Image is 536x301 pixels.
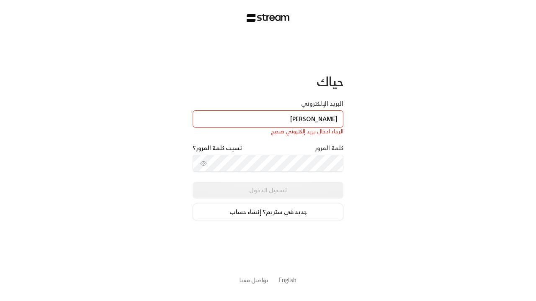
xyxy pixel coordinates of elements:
a: English [278,272,296,288]
a: نسيت كلمة المرور؟ [193,144,242,152]
img: Stream Logo [247,14,290,22]
label: كلمة المرور [315,144,343,152]
button: تواصل معنا [240,275,268,284]
button: toggle password visibility [197,157,210,170]
span: حياك [317,70,343,92]
div: الرجاء ادخال بريد إلكتروني صحيح [193,128,343,136]
a: تواصل معنا [240,275,268,285]
a: جديد في ستريم؟ إنشاء حساب [193,204,343,220]
label: البريد الإلكتروني [301,99,343,108]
